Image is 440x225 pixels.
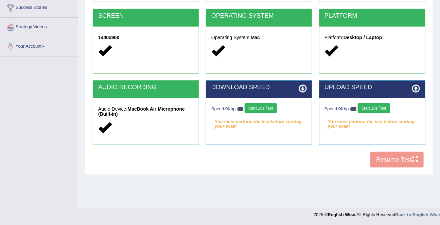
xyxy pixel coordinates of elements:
button: Start 10s Test [358,103,390,113]
h2: SCREEN [98,13,194,19]
strong: MacBook Air Microphone (Built-in) [98,106,185,117]
strong: 1440x900 [98,35,119,40]
div: Speed: Kbps [324,103,420,115]
h5: Platform: [324,35,420,40]
strong: 0 [338,106,341,111]
h2: DOWNLOAD SPEED [211,84,307,91]
strong: Desktop / Laptop [344,35,382,40]
h2: AUDIO RECORDING [98,84,194,91]
div: 2025 © All Rights Reserved [314,208,440,218]
a: Back to English Wise [395,212,440,217]
h5: Audio Device: [98,107,194,117]
h2: UPLOAD SPEED [324,84,420,91]
div: Speed: Kbps [211,103,307,115]
a: Strategy Videos [0,18,78,35]
a: Your Account [0,37,78,54]
h5: Operating System: [211,35,307,40]
img: ajax-loader-fb-connection.gif [238,107,243,111]
button: Start 10s Test [245,103,277,113]
strong: English Wise. [328,212,356,217]
h2: OPERATING SYSTEM [211,13,307,19]
em: You must perform the test before starting your exam [324,117,420,127]
strong: Mac [251,35,260,40]
h2: PLATFORM [324,13,420,19]
em: You must perform the test before starting your exam [211,117,307,127]
strong: 0 [225,106,228,111]
img: ajax-loader-fb-connection.gif [351,107,356,111]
